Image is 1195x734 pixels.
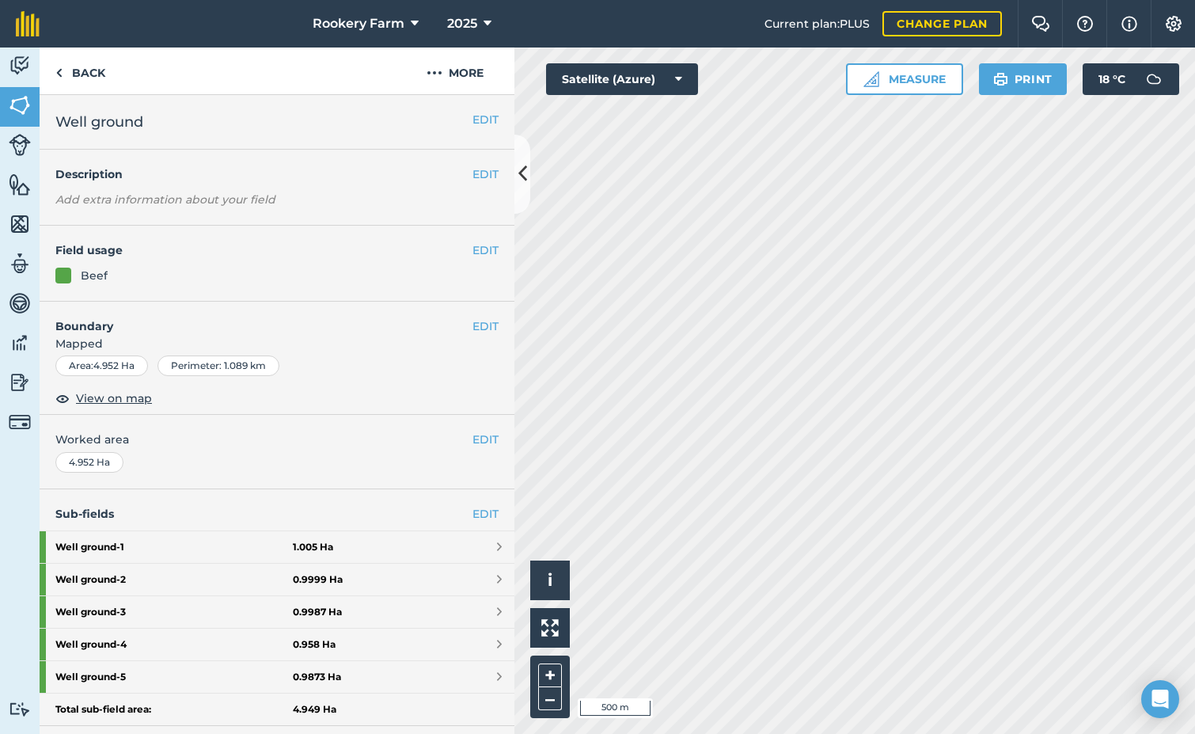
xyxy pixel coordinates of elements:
[1164,16,1183,32] img: A cog icon
[40,531,514,563] a: Well ground-11.005 Ha
[40,661,514,693] a: Well ground-50.9873 Ha
[9,212,31,236] img: svg+xml;base64,PHN2ZyB4bWxucz0iaHR0cDovL3d3dy53My5vcmcvMjAwMC9zdmciIHdpZHRoPSI1NiIgaGVpZ2h0PSI2MC...
[882,11,1002,36] a: Change plan
[548,570,552,590] span: i
[472,165,499,183] button: EDIT
[472,505,499,523] a: EDIT
[530,561,570,600] button: i
[55,165,499,183] h4: Description
[9,134,31,156] img: svg+xml;base64,PD94bWwgdmVyc2lvbj0iMS4wIiBlbmNvZGluZz0idXRmLTgiPz4KPCEtLSBHZW5lcmF0b3I6IEFkb2JlIE...
[76,390,152,407] span: View on map
[472,318,499,335] button: EDIT
[764,15,870,32] span: Current plan : PLUS
[55,661,293,693] strong: Well ground - 5
[55,564,293,595] strong: Well ground - 2
[40,629,514,660] a: Well ground-40.958 Ha
[55,241,472,259] h4: Field usage
[538,664,562,687] button: +
[55,531,293,563] strong: Well ground - 1
[846,63,963,95] button: Measure
[1121,14,1137,33] img: svg+xml;base64,PHN2ZyB4bWxucz0iaHR0cDovL3d3dy53My5vcmcvMjAwMC9zdmciIHdpZHRoPSIxNyIgaGVpZ2h0PSIxNy...
[55,192,275,207] em: Add extra information about your field
[293,671,341,683] strong: 0.9873 Ha
[396,48,514,94] button: More
[1098,63,1125,95] span: 18 ° C
[447,14,477,33] span: 2025
[993,70,1008,89] img: svg+xml;base64,PHN2ZyB4bWxucz0iaHR0cDovL3d3dy53My5vcmcvMjAwMC9zdmciIHdpZHRoPSIxOSIgaGVpZ2h0PSIyNC...
[538,687,562,710] button: –
[979,63,1068,95] button: Print
[16,11,40,36] img: fieldmargin Logo
[9,93,31,117] img: svg+xml;base64,PHN2ZyB4bWxucz0iaHR0cDovL3d3dy53My5vcmcvMjAwMC9zdmciIHdpZHRoPSI1NiIgaGVpZ2h0PSI2MC...
[9,54,31,78] img: svg+xml;base64,PD94bWwgdmVyc2lvbj0iMS4wIiBlbmNvZGluZz0idXRmLTgiPz4KPCEtLSBHZW5lcmF0b3I6IEFkb2JlIE...
[9,371,31,394] img: svg+xml;base64,PD94bWwgdmVyc2lvbj0iMS4wIiBlbmNvZGluZz0idXRmLTgiPz4KPCEtLSBHZW5lcmF0b3I6IEFkb2JlIE...
[313,14,404,33] span: Rookery Farm
[55,431,499,448] span: Worked area
[546,63,698,95] button: Satellite (Azure)
[1138,63,1170,95] img: svg+xml;base64,PD94bWwgdmVyc2lvbj0iMS4wIiBlbmNvZGluZz0idXRmLTgiPz4KPCEtLSBHZW5lcmF0b3I6IEFkb2JlIE...
[81,267,108,284] div: Beef
[40,564,514,595] a: Well ground-20.9999 Ha
[293,573,343,586] strong: 0.9999 Ha
[9,331,31,355] img: svg+xml;base64,PD94bWwgdmVyc2lvbj0iMS4wIiBlbmNvZGluZz0idXRmLTgiPz4KPCEtLSBHZW5lcmF0b3I6IEFkb2JlIE...
[1083,63,1179,95] button: 18 °C
[863,71,879,87] img: Ruler icon
[427,63,442,82] img: svg+xml;base64,PHN2ZyB4bWxucz0iaHR0cDovL3d3dy53My5vcmcvMjAwMC9zdmciIHdpZHRoPSIyMCIgaGVpZ2h0PSIyNC...
[55,452,123,473] div: 4.952 Ha
[40,335,514,352] span: Mapped
[55,111,143,133] span: Well ground
[55,63,63,82] img: svg+xml;base64,PHN2ZyB4bWxucz0iaHR0cDovL3d3dy53My5vcmcvMjAwMC9zdmciIHdpZHRoPSI5IiBoZWlnaHQ9IjI0Ii...
[472,111,499,128] button: EDIT
[293,703,336,716] strong: 4.949 Ha
[55,596,293,628] strong: Well ground - 3
[9,291,31,315] img: svg+xml;base64,PD94bWwgdmVyc2lvbj0iMS4wIiBlbmNvZGluZz0idXRmLTgiPz4KPCEtLSBHZW5lcmF0b3I6IEFkb2JlIE...
[40,302,472,335] h4: Boundary
[293,541,333,553] strong: 1.005 Ha
[55,629,293,660] strong: Well ground - 4
[1141,680,1179,718] div: Open Intercom Messenger
[55,389,70,408] img: svg+xml;base64,PHN2ZyB4bWxucz0iaHR0cDovL3d3dy53My5vcmcvMjAwMC9zdmciIHdpZHRoPSIxOCIgaGVpZ2h0PSIyNC...
[293,638,336,651] strong: 0.958 Ha
[55,356,148,376] div: Area : 4.952 Ha
[157,356,279,376] div: Perimeter : 1.089 km
[40,596,514,628] a: Well ground-30.9987 Ha
[9,173,31,196] img: svg+xml;base64,PHN2ZyB4bWxucz0iaHR0cDovL3d3dy53My5vcmcvMjAwMC9zdmciIHdpZHRoPSI1NiIgaGVpZ2h0PSI2MC...
[9,702,31,717] img: svg+xml;base64,PD94bWwgdmVyc2lvbj0iMS4wIiBlbmNvZGluZz0idXRmLTgiPz4KPCEtLSBHZW5lcmF0b3I6IEFkb2JlIE...
[293,606,342,618] strong: 0.9987 Ha
[1075,16,1094,32] img: A question mark icon
[472,241,499,259] button: EDIT
[55,389,152,408] button: View on map
[472,431,499,448] button: EDIT
[1031,16,1050,32] img: Two speech bubbles overlapping with the left bubble in the forefront
[55,703,293,716] strong: Total sub-field area:
[40,48,121,94] a: Back
[40,505,514,523] h4: Sub-fields
[541,619,559,637] img: Four arrows, one pointing top left, one top right, one bottom right and the last bottom left
[9,252,31,276] img: svg+xml;base64,PD94bWwgdmVyc2lvbj0iMS4wIiBlbmNvZGluZz0idXRmLTgiPz4KPCEtLSBHZW5lcmF0b3I6IEFkb2JlIE...
[9,411,31,433] img: svg+xml;base64,PD94bWwgdmVyc2lvbj0iMS4wIiBlbmNvZGluZz0idXRmLTgiPz4KPCEtLSBHZW5lcmF0b3I6IEFkb2JlIE...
